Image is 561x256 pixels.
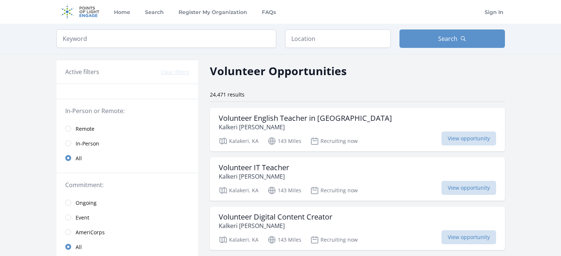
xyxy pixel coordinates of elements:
p: 143 Miles [267,235,301,244]
h3: Volunteer IT Teacher [219,163,289,172]
p: Kalakeri, KA [219,186,259,195]
p: Kalkeri [PERSON_NAME] [219,221,332,230]
p: 143 Miles [267,186,301,195]
p: Kalakeri, KA [219,235,259,244]
p: Kalkeri [PERSON_NAME] [219,172,289,181]
a: In-Person [56,136,198,151]
p: Kalakeri, KA [219,137,259,145]
span: View opportunity [441,230,496,244]
a: Remote [56,121,198,136]
h2: Volunteer Opportunities [210,63,347,79]
button: Search [399,29,505,48]
p: Kalkeri [PERSON_NAME] [219,123,392,131]
p: Recruiting now [310,137,358,145]
a: All [56,239,198,254]
input: Keyword [56,29,276,48]
span: All [76,243,82,251]
span: View opportunity [441,131,496,145]
a: Ongoing [56,195,198,210]
a: Volunteer IT Teacher Kalkeri [PERSON_NAME] Kalakeri, KA 143 Miles Recruiting now View opportunity [210,157,505,201]
h3: Volunteer Digital Content Creator [219,213,332,221]
input: Location [285,29,391,48]
p: Recruiting now [310,186,358,195]
span: View opportunity [441,181,496,195]
a: Event [56,210,198,225]
p: Recruiting now [310,235,358,244]
span: Remote [76,125,94,133]
h3: Active filters [65,67,99,76]
button: Clear filters [161,69,189,76]
span: In-Person [76,140,99,147]
legend: Commitment: [65,180,189,189]
span: Ongoing [76,199,97,207]
span: Event [76,214,89,221]
h3: Volunteer English Teacher in [GEOGRAPHIC_DATA] [219,114,392,123]
span: Search [438,34,457,43]
span: 24,471 results [210,91,245,98]
span: All [76,155,82,162]
span: AmeriCorps [76,229,105,236]
a: AmeriCorps [56,225,198,239]
a: All [56,151,198,165]
a: Volunteer English Teacher in [GEOGRAPHIC_DATA] Kalkeri [PERSON_NAME] Kalakeri, KA 143 Miles Recru... [210,108,505,151]
p: 143 Miles [267,137,301,145]
a: Volunteer Digital Content Creator Kalkeri [PERSON_NAME] Kalakeri, KA 143 Miles Recruiting now Vie... [210,207,505,250]
legend: In-Person or Remote: [65,106,189,115]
